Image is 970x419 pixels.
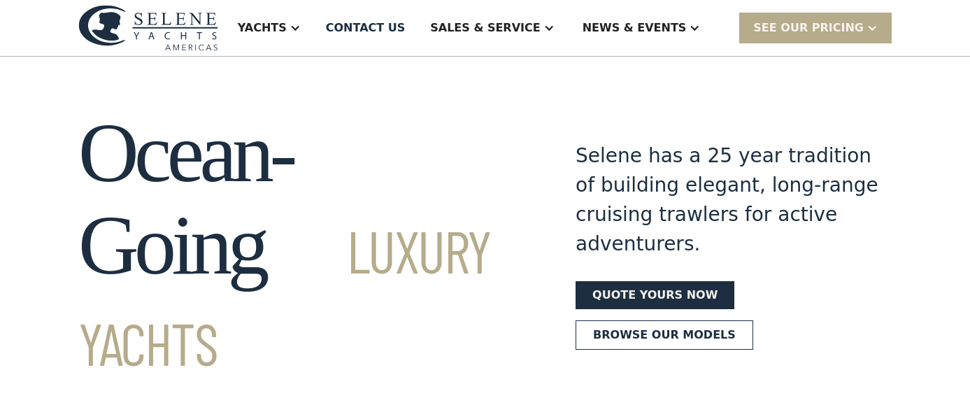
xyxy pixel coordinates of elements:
div: Selene has a 25 year tradition of building elegant, long-range cruising trawlers for active adven... [576,141,892,259]
img: logo [78,5,218,50]
a: Browse our models [576,320,753,350]
div: Sales & Service [430,20,540,36]
span: Luxury Yachts [78,215,491,378]
div: SEE Our Pricing [753,20,864,36]
div: Contact US [326,20,406,36]
h1: Ocean-Going [78,107,525,384]
div: Yachts [238,20,287,36]
div: SEE Our Pricing [739,13,892,43]
div: News & EVENTS [583,20,687,36]
a: Quote yours now [576,281,734,309]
